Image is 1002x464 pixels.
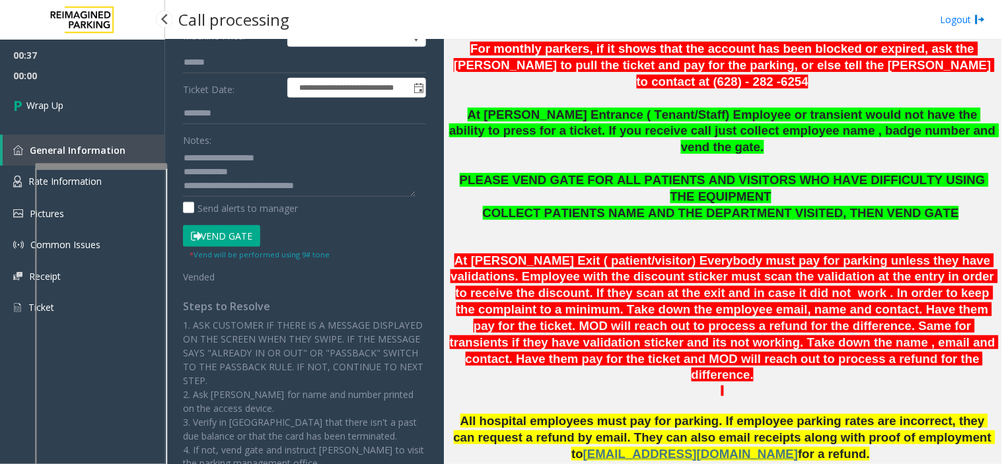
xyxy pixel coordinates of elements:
span: Rate Information [28,175,102,187]
span: Pictures [30,207,64,220]
span: General Information [30,144,125,156]
img: 'icon' [13,302,22,314]
span: Receipt [29,270,61,282]
img: 'icon' [13,176,22,187]
span: Common Issues [30,238,100,251]
span: [EMAIL_ADDRESS][DOMAIN_NAME] [583,447,798,461]
span: Toggle popup [411,79,425,97]
label: Send alerts to manager [183,201,298,215]
a: Logout [941,13,985,26]
span: Vended [183,271,215,283]
span: COLLECT PATIENTS NAME AND THE DEPARTMENT VISITED, THEN VEND GATE [483,206,959,220]
span: At [PERSON_NAME] Entrance ( Tenant/Staff) Employee or transient would not have the ability to pre... [449,108,999,154]
label: Ticket Date: [180,78,284,98]
img: 'icon' [13,145,23,155]
h4: Steps to Resolve [183,300,426,313]
span: Decrease value [407,36,425,46]
a: [EMAIL_ADDRESS][DOMAIN_NAME] [583,449,798,460]
font: For monthly parkers, if it shows that the account has been blocked or expired, ask the [PERSON_NA... [454,42,995,88]
span: for a refund. [799,447,871,461]
span: Wrap Up [26,98,63,112]
small: Vend will be performed using 9# tone [190,249,330,259]
span: PLEASE VEND GATE FOR ALL PATIENTS AND VISITORS WHO HAVE DIFFICULTY USING THE EQUIPMENT [460,173,989,203]
span: Ticket [28,301,54,314]
img: 'icon' [13,240,24,250]
img: logout [975,13,985,26]
span: At [PERSON_NAME] Exit ( patient/visitor) Everybody must pay for parking unless they have validati... [450,253,999,382]
span: All hospital employees must pay for parking. If employee parking rates are incorrect, they can re... [454,414,995,461]
label: Notes: [183,129,211,147]
img: 'icon' [13,272,22,281]
h3: Call processing [172,3,296,36]
button: Vend Gate [183,225,260,248]
a: General Information [3,135,165,166]
img: 'icon' [13,209,23,218]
